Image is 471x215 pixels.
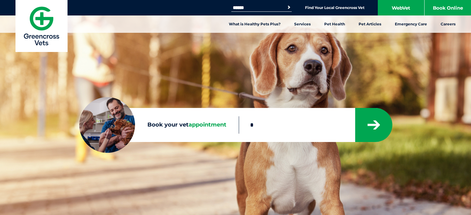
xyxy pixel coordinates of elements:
a: Find Your Local Greencross Vet [305,5,364,10]
a: Pet Health [317,15,352,33]
a: Emergency Care [388,15,434,33]
label: Book your vet [79,120,239,130]
a: Pet Articles [352,15,388,33]
span: appointment [189,121,226,128]
button: Search [286,4,292,11]
a: What is Healthy Pets Plus? [222,15,287,33]
a: Careers [434,15,462,33]
a: Services [287,15,317,33]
